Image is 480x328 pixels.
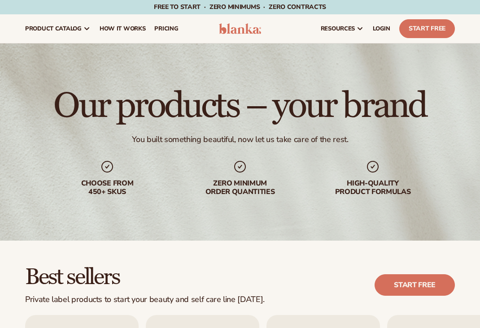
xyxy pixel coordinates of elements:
span: product catalog [25,25,82,32]
a: pricing [150,14,183,43]
span: LOGIN [373,25,390,32]
div: High-quality product formulas [315,179,430,196]
span: resources [321,25,355,32]
a: resources [316,14,368,43]
div: You built something beautiful, now let us take care of the rest. [132,134,349,145]
span: How It Works [100,25,146,32]
span: pricing [154,25,178,32]
div: Zero minimum order quantities [183,179,297,196]
span: Free to start · ZERO minimums · ZERO contracts [154,3,326,11]
img: logo [219,23,261,34]
a: Start free [375,274,455,296]
div: Private label products to start your beauty and self care line [DATE]. [25,295,265,305]
a: Start Free [399,19,455,38]
a: LOGIN [368,14,395,43]
a: How It Works [95,14,150,43]
h1: Our products – your brand [53,88,426,124]
a: product catalog [21,14,95,43]
h2: Best sellers [25,266,265,289]
div: Choose from 450+ Skus [50,179,165,196]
